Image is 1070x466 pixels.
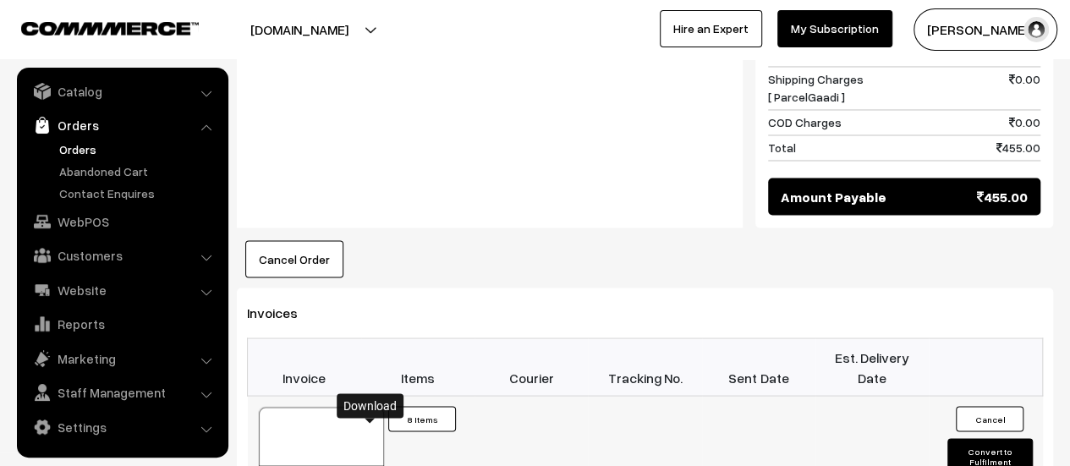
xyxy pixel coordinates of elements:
span: 455.00 [996,139,1040,156]
button: [PERSON_NAME] [914,8,1057,51]
a: Hire an Expert [660,10,762,47]
button: 8 Items [388,406,456,431]
button: Cancel [956,406,1023,431]
button: [DOMAIN_NAME] [191,8,408,51]
span: 455.00 [977,186,1028,206]
a: My Subscription [777,10,892,47]
a: Marketing [21,343,222,374]
span: COD Charges [768,113,842,131]
span: 0.00 [1009,70,1040,106]
a: Catalog [21,76,222,107]
a: Contact Enquires [55,184,222,202]
a: Reports [21,309,222,339]
div: Download [337,393,403,418]
img: user [1023,17,1049,42]
span: 0.00 [1009,113,1040,131]
a: Website [21,275,222,305]
span: Amount Payable [781,186,886,206]
a: COMMMERCE [21,17,169,37]
th: Sent Date [702,338,815,396]
img: COMMMERCE [21,22,199,35]
span: Total [768,139,796,156]
th: Items [361,338,475,396]
th: Est. Delivery Date [815,338,929,396]
a: Abandoned Cart [55,162,222,180]
span: Shipping Charges [ ParcelGaadi ] [768,70,864,106]
th: Invoice [248,338,361,396]
th: Courier [475,338,588,396]
a: Settings [21,412,222,442]
th: Tracking No. [588,338,701,396]
button: Cancel Order [245,240,343,277]
a: Orders [21,110,222,140]
a: Orders [55,140,222,158]
a: WebPOS [21,206,222,237]
a: Staff Management [21,377,222,408]
span: Invoices [247,304,318,321]
a: Customers [21,240,222,271]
